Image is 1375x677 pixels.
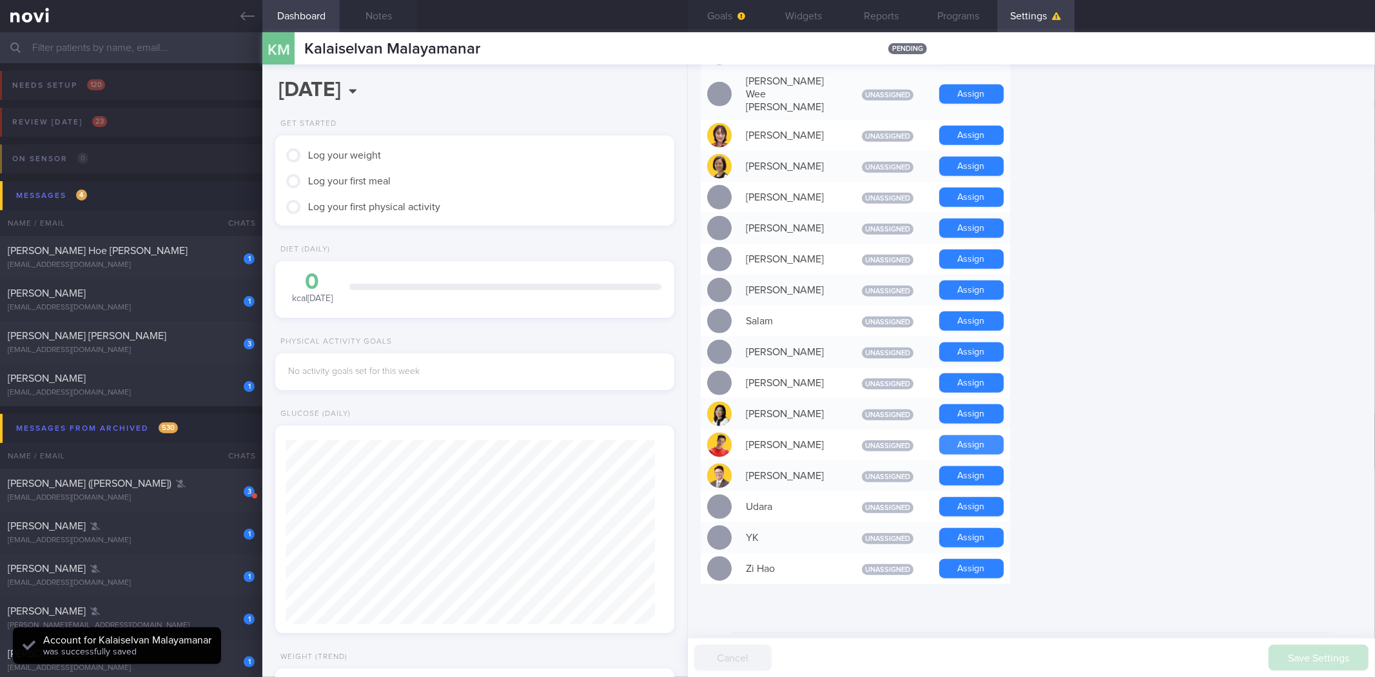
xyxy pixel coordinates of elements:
div: [EMAIL_ADDRESS][DOMAIN_NAME] [8,578,255,588]
div: Glucose (Daily) [275,409,351,419]
span: [PERSON_NAME] [PERSON_NAME] [8,331,166,341]
div: [PERSON_NAME] [739,123,843,148]
div: [PERSON_NAME] [739,401,843,427]
button: Assign [939,466,1004,486]
div: [PERSON_NAME] [739,215,843,241]
div: Chats [211,443,262,469]
div: [PERSON_NAME] [739,277,843,303]
button: Assign [939,311,1004,331]
div: 1 [244,381,255,392]
span: [PERSON_NAME] [8,649,86,659]
div: [PERSON_NAME] [739,463,843,489]
span: Unassigned [862,533,913,544]
span: [PERSON_NAME] [8,606,86,616]
span: Unassigned [862,564,913,575]
span: [PERSON_NAME] Hoe [PERSON_NAME] [8,246,188,256]
div: [EMAIL_ADDRESS][DOMAIN_NAME] [8,493,255,503]
div: Weight (Trend) [275,652,347,662]
div: KM [255,25,303,74]
div: [EMAIL_ADDRESS][DOMAIN_NAME] [8,663,255,673]
button: Assign [939,126,1004,145]
div: 1 [244,656,255,667]
div: [EMAIL_ADDRESS][DOMAIN_NAME] [8,303,255,313]
div: Diet (Daily) [275,245,330,255]
div: Udara [739,494,843,520]
div: 3 [244,486,255,497]
span: 120 [87,79,105,90]
div: YK [739,525,843,551]
div: 1 [244,253,255,264]
span: [PERSON_NAME] [8,288,86,299]
button: Assign [939,280,1004,300]
button: Assign [939,250,1004,269]
button: Assign [939,188,1004,207]
span: Unassigned [862,224,913,235]
span: 530 [159,422,178,433]
span: Unassigned [862,471,913,482]
span: Unassigned [862,502,913,513]
span: [PERSON_NAME] [8,564,86,574]
div: [PERSON_NAME] [739,246,843,272]
div: [PERSON_NAME] [739,370,843,396]
button: Assign [939,528,1004,547]
div: 1 [244,571,255,582]
span: pending [888,43,927,54]
span: Unassigned [862,317,913,328]
div: [PERSON_NAME] Wee [PERSON_NAME] [739,68,843,120]
span: [PERSON_NAME] ([PERSON_NAME]) [8,478,171,489]
span: [PERSON_NAME] [8,373,86,384]
div: 1 [244,529,255,540]
button: Assign [939,559,1004,578]
div: Messages [13,187,90,204]
div: [EMAIL_ADDRESS][DOMAIN_NAME] [8,346,255,355]
span: Unassigned [862,193,913,204]
button: Assign [939,497,1004,516]
button: Assign [939,84,1004,104]
div: Needs setup [9,77,108,94]
div: [PERSON_NAME] [739,184,843,210]
button: Assign [939,219,1004,238]
div: 3 [244,338,255,349]
div: Zi Hao [739,556,843,582]
div: [EMAIL_ADDRESS][DOMAIN_NAME] [8,260,255,270]
div: Physical Activity Goals [275,337,392,347]
span: was successfully saved [43,647,137,656]
span: Unassigned [862,162,913,173]
span: Unassigned [862,440,913,451]
div: [PERSON_NAME] [739,339,843,365]
div: [PERSON_NAME][EMAIL_ADDRESS][DOMAIN_NAME] [8,621,255,631]
button: Assign [939,373,1004,393]
div: Messages from Archived [13,420,181,437]
span: 23 [92,116,107,127]
button: Assign [939,342,1004,362]
div: [PERSON_NAME] [739,153,843,179]
span: Unassigned [862,131,913,142]
div: Salam [739,308,843,334]
span: [PERSON_NAME] [8,521,86,531]
span: Unassigned [862,378,913,389]
div: Chats [211,210,262,236]
div: [EMAIL_ADDRESS][DOMAIN_NAME] [8,536,255,545]
div: Get Started [275,119,336,129]
div: [EMAIL_ADDRESS][DOMAIN_NAME] [8,388,255,398]
span: Unassigned [862,90,913,101]
button: Assign [939,435,1004,455]
span: 4 [76,190,87,201]
div: Review [DATE] [9,113,110,131]
span: Unassigned [862,255,913,266]
div: [PERSON_NAME] [739,432,843,458]
div: kcal [DATE] [288,271,336,305]
div: On sensor [9,150,92,168]
div: No activity goals set for this week [288,366,661,378]
div: Account for Kalaiselvan Malayamanar [43,634,211,647]
button: Assign [939,404,1004,424]
div: 1 [244,296,255,307]
span: Kalaiselvan Malayamanar [304,41,480,57]
span: 0 [77,153,88,164]
div: 0 [288,271,336,293]
div: 1 [244,614,255,625]
button: Assign [939,157,1004,176]
span: Unassigned [862,409,913,420]
span: Unassigned [862,348,913,358]
span: Unassigned [862,286,913,297]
